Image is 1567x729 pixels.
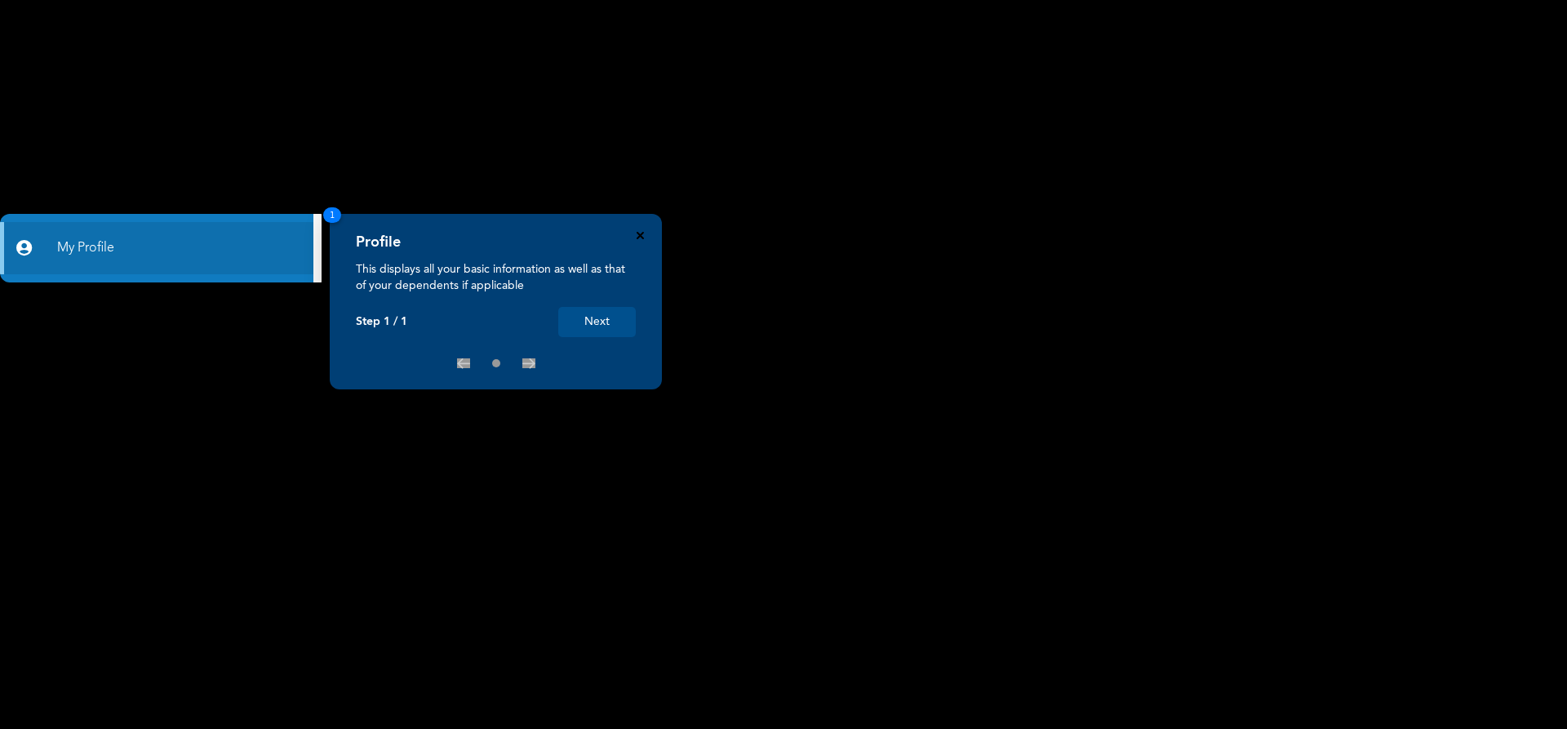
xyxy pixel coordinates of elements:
span: 1 [323,207,341,223]
button: Next [558,307,636,337]
p: This displays all your basic information as well as that of your dependents if applicable [356,261,636,294]
h4: Profile [356,233,401,251]
button: Close [637,232,644,239]
p: Step 1 / 1 [356,315,407,329]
